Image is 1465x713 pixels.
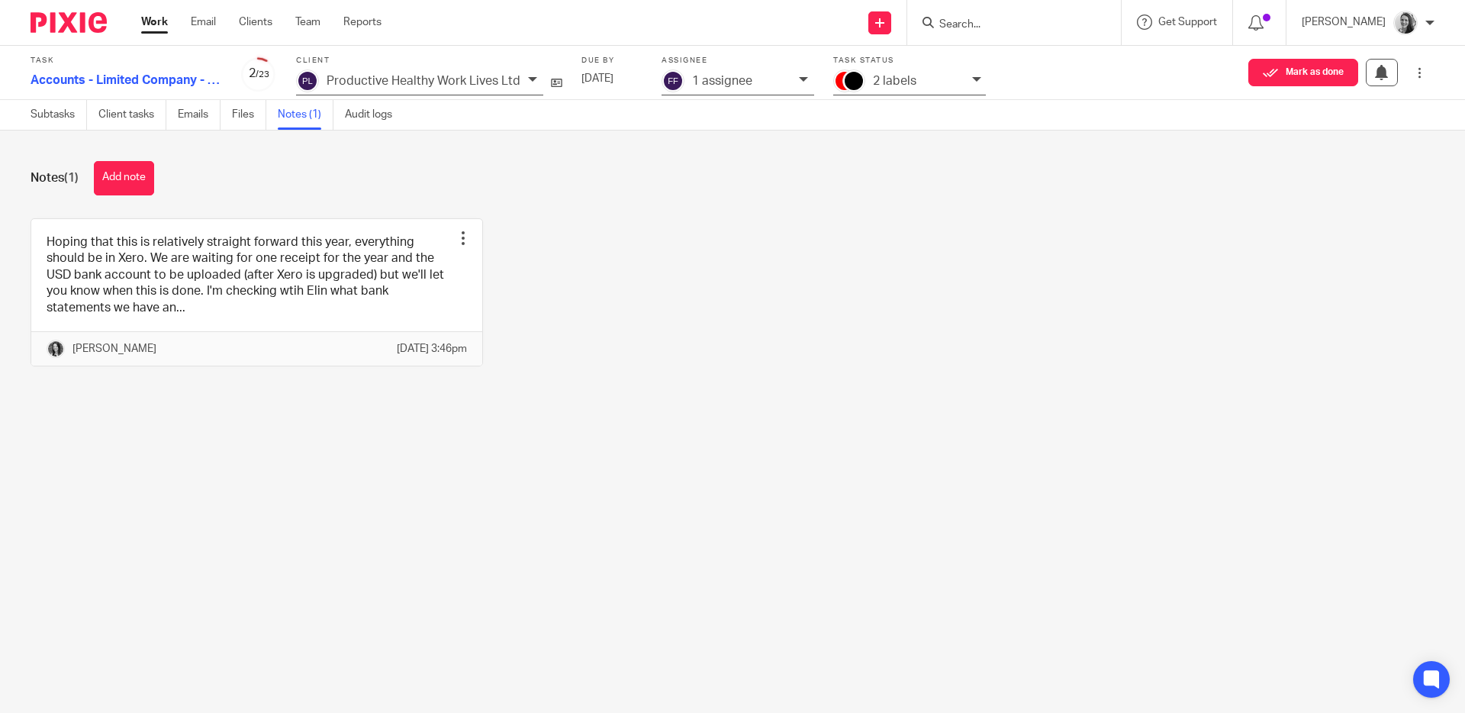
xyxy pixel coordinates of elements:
label: Due by [581,56,642,66]
p: Productive Healthy Work Lives Ltd [327,74,520,88]
small: /23 [256,70,269,79]
a: Subtasks [31,100,87,130]
span: Mark as done [1286,67,1344,78]
a: Notes (1) [278,100,333,130]
a: Email [191,15,216,30]
p: [PERSON_NAME] [72,341,156,356]
label: Assignee [662,56,814,66]
a: Emails [178,100,221,130]
a: Audit logs [345,100,404,130]
span: [DATE] [581,73,613,84]
h1: Notes [31,170,79,186]
button: Add note [94,161,154,195]
p: [DATE] 3:46pm [397,341,467,356]
p: 2 labels [873,74,916,88]
label: Task [31,56,221,66]
a: Work [141,15,168,30]
a: Files [232,100,266,130]
label: Client [296,56,562,66]
div: 2 [240,65,277,82]
label: Task status [833,56,986,66]
img: svg%3E [296,69,319,92]
input: Search [938,18,1075,32]
p: [PERSON_NAME] [1302,15,1386,30]
img: Pixie [31,12,107,33]
span: Get Support [1158,17,1217,27]
a: Team [295,15,320,30]
img: IMG-0056.JPG [1393,11,1418,35]
span: (1) [64,172,79,184]
img: brodie%203%20small.jpg [47,340,65,358]
p: 1 assignee [692,74,752,88]
button: Mark as done [1248,59,1358,86]
a: Clients [239,15,272,30]
a: Reports [343,15,382,30]
img: svg%3E [662,69,684,92]
a: Client tasks [98,100,166,130]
